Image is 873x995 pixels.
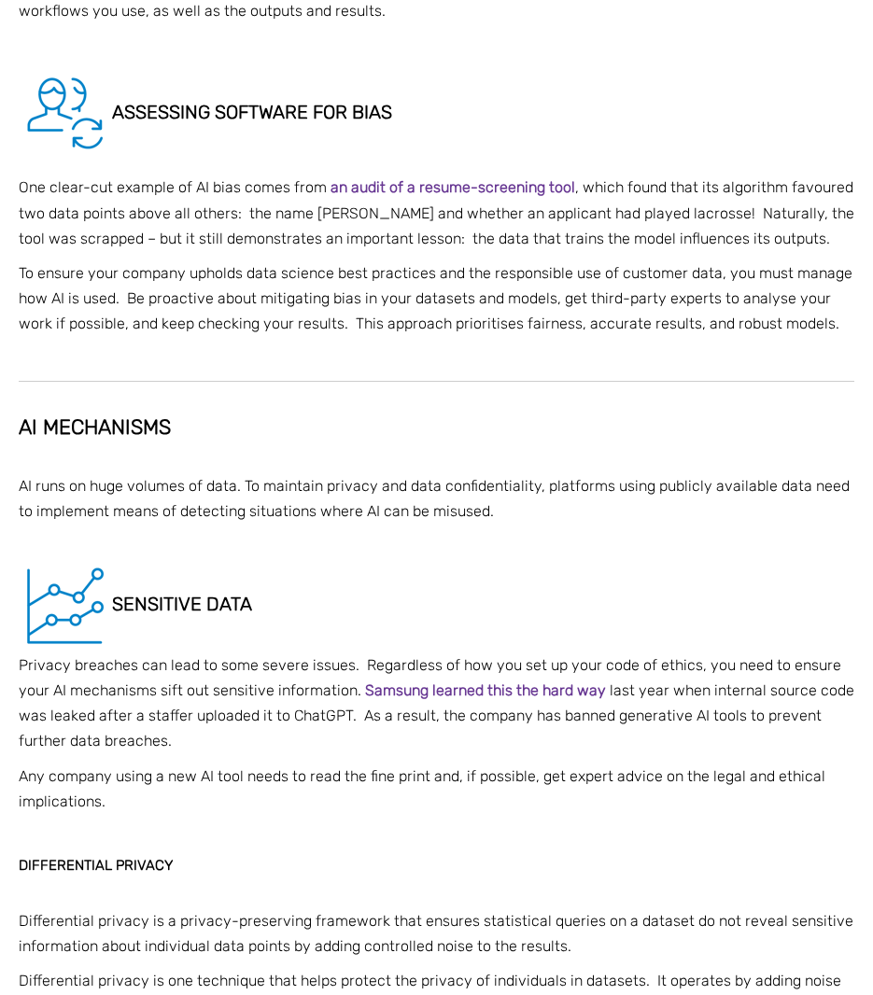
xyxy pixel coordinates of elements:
[19,67,112,161] img: Person profile
[19,416,854,439] h2: AI Mechanisms
[19,764,854,814] p: Any company using a new AI tool needs to read the fine print and, if possible, get expert advice ...
[19,559,854,652] h5: Sensitive data
[19,67,854,161] h3: Assessing software for bias
[19,473,854,524] p: AI runs on huge volumes of data. To maintain privacy and data confidentiality, platforms using pu...
[365,681,606,699] a: Samsung learned this the hard way
[19,175,854,251] p: One clear-cut example of AI bias comes from , which found that its algorithm favoured two data po...
[331,178,575,196] a: an audit of a resume-screening tool
[19,908,854,959] p: Differential privacy is a privacy-preserving framework that ensures statistical queries on a data...
[19,260,854,337] p: To ensure your company upholds data science best practices and the responsible use of customer da...
[19,559,112,652] img: Statistical Model icon
[19,652,854,754] p: Privacy breaches can lead to some severe issues. Regardless of how you set up your code of ethics...
[19,858,854,874] h4: Differential privacy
